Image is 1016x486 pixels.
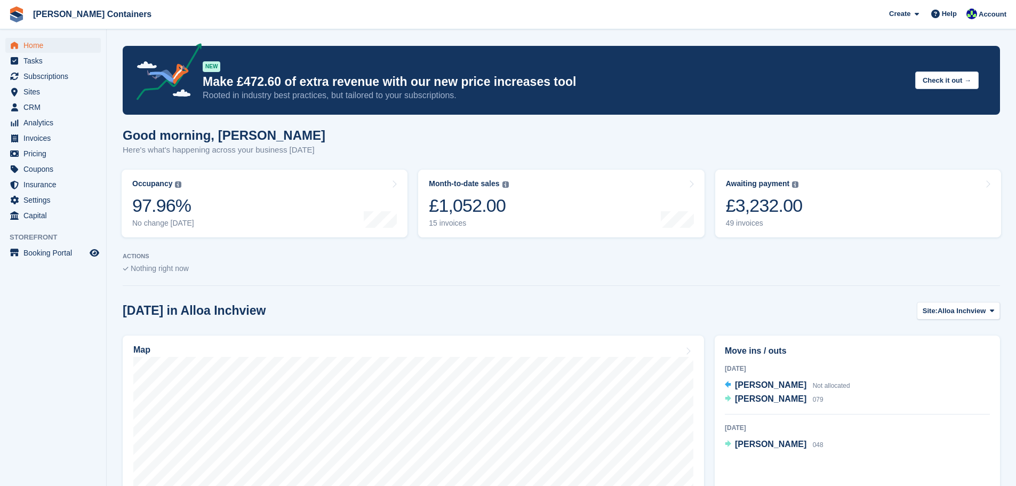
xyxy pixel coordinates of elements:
a: [PERSON_NAME] 079 [725,393,823,407]
a: menu [5,69,101,84]
div: No change [DATE] [132,219,194,228]
a: menu [5,38,101,53]
p: ACTIONS [123,253,1000,260]
div: Occupancy [132,179,172,188]
span: Site: [923,306,938,316]
span: [PERSON_NAME] [735,380,806,389]
img: blank_slate_check_icon-ba018cac091ee9be17c0a81a6c232d5eb81de652e7a59be601be346b1b6ddf79.svg [123,267,129,271]
p: Rooted in industry best practices, but tailored to your subscriptions. [203,90,907,101]
span: Subscriptions [23,69,87,84]
span: 048 [813,441,823,449]
span: Insurance [23,177,87,192]
a: Month-to-date sales £1,052.00 15 invoices [418,170,704,237]
p: Make £472.60 of extra revenue with our new price increases tool [203,74,907,90]
a: [PERSON_NAME] Containers [29,5,156,23]
div: Month-to-date sales [429,179,499,188]
span: Create [889,9,910,19]
span: Pricing [23,146,87,161]
img: icon-info-grey-7440780725fd019a000dd9b08b2336e03edf1995a4989e88bcd33f0948082b44.svg [175,181,181,188]
span: Tasks [23,53,87,68]
span: [PERSON_NAME] [735,440,806,449]
div: [DATE] [725,423,990,433]
img: Audra Whitelaw [966,9,977,19]
p: Here's what's happening across your business [DATE] [123,144,325,156]
span: Not allocated [813,382,850,389]
a: Preview store [88,246,101,259]
div: £1,052.00 [429,195,508,217]
span: Storefront [10,232,106,243]
a: Awaiting payment £3,232.00 49 invoices [715,170,1001,237]
span: Settings [23,193,87,208]
img: icon-info-grey-7440780725fd019a000dd9b08b2336e03edf1995a4989e88bcd33f0948082b44.svg [792,181,798,188]
a: menu [5,115,101,130]
span: Sites [23,84,87,99]
div: 15 invoices [429,219,508,228]
span: Alloa Inchview [938,306,986,316]
h2: [DATE] in Alloa Inchview [123,304,266,318]
img: price-adjustments-announcement-icon-8257ccfd72463d97f412b2fc003d46551f7dbcb40ab6d574587a9cd5c0d94... [127,43,202,104]
span: Account [979,9,1006,20]
div: Awaiting payment [726,179,790,188]
a: menu [5,245,101,260]
span: Nothing right now [131,264,189,273]
h2: Move ins / outs [725,345,990,357]
span: [PERSON_NAME] [735,394,806,403]
a: [PERSON_NAME] 048 [725,438,823,452]
a: menu [5,193,101,208]
a: menu [5,84,101,99]
span: 079 [813,396,823,403]
a: menu [5,146,101,161]
span: Help [942,9,957,19]
a: menu [5,100,101,115]
span: Coupons [23,162,87,177]
div: 49 invoices [726,219,803,228]
div: 97.96% [132,195,194,217]
h1: Good morning, [PERSON_NAME] [123,128,325,142]
a: menu [5,177,101,192]
a: [PERSON_NAME] Not allocated [725,379,850,393]
div: [DATE] [725,364,990,373]
span: Home [23,38,87,53]
h2: Map [133,345,150,355]
button: Check it out → [915,71,979,89]
img: icon-info-grey-7440780725fd019a000dd9b08b2336e03edf1995a4989e88bcd33f0948082b44.svg [502,181,509,188]
img: stora-icon-8386f47178a22dfd0bd8f6a31ec36ba5ce8667c1dd55bd0f319d3a0aa187defe.svg [9,6,25,22]
span: CRM [23,100,87,115]
button: Site: Alloa Inchview [917,302,1000,320]
span: Invoices [23,131,87,146]
a: menu [5,208,101,223]
span: Analytics [23,115,87,130]
a: menu [5,131,101,146]
span: Booking Portal [23,245,87,260]
a: Occupancy 97.96% No change [DATE] [122,170,407,237]
div: £3,232.00 [726,195,803,217]
div: NEW [203,61,220,72]
a: menu [5,162,101,177]
a: menu [5,53,101,68]
span: Capital [23,208,87,223]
